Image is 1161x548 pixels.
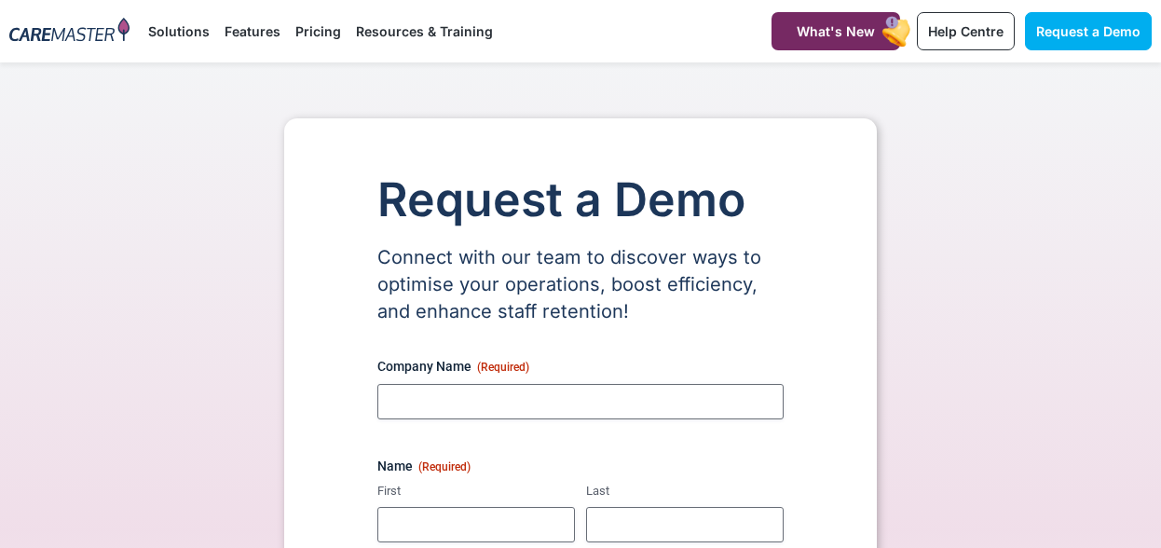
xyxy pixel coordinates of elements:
[797,23,875,39] span: What's New
[377,244,784,325] p: Connect with our team to discover ways to optimise your operations, boost efficiency, and enhance...
[1025,12,1152,50] a: Request a Demo
[917,12,1015,50] a: Help Centre
[377,174,784,226] h1: Request a Demo
[377,483,575,500] label: First
[377,357,784,376] label: Company Name
[928,23,1004,39] span: Help Centre
[418,460,471,473] span: (Required)
[9,18,130,45] img: CareMaster Logo
[477,361,529,374] span: (Required)
[377,457,471,475] legend: Name
[586,483,784,500] label: Last
[772,12,900,50] a: What's New
[1036,23,1141,39] span: Request a Demo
